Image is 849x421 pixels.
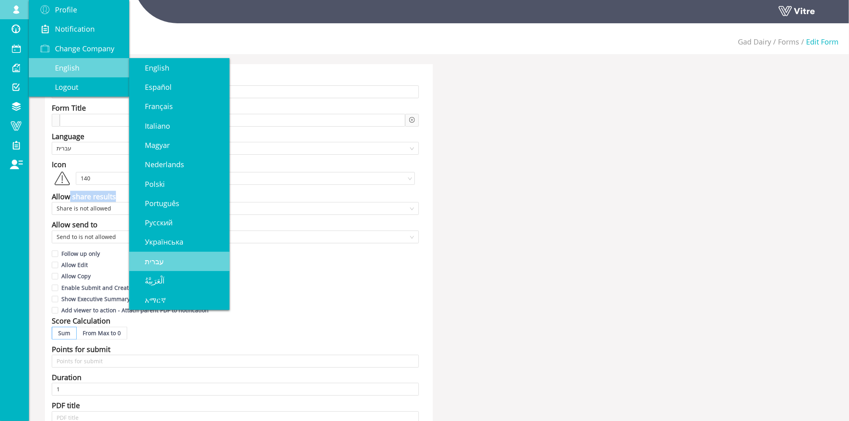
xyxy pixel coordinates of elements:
[129,136,230,155] a: Magyar
[54,170,70,187] img: 140.png
[52,344,110,355] div: Points for submit
[135,179,165,189] span: Polski
[135,198,179,208] span: Português
[52,383,419,396] input: Duration
[29,19,129,38] a: Notification
[58,306,212,314] span: Add viewer to action - Attach parent PDF to notification
[55,5,77,14] span: Profile
[129,271,230,290] a: اَلْعَرَبِيَّةُ
[129,290,230,310] a: አማርኛ
[800,36,839,47] li: Edit Form
[135,121,170,131] span: Italiano
[129,116,230,136] a: Italiano
[83,329,121,337] span: From Max to 0
[409,117,415,123] span: plus-circle
[129,232,230,251] a: Українська
[58,250,103,257] span: Follow up only
[57,202,414,215] span: Share is not allowed
[55,24,95,34] span: Notification
[129,155,230,174] a: Nederlands
[52,355,419,368] input: Points for submit
[58,295,133,303] span: Show Executive Summary
[52,372,81,383] div: Duration
[135,218,173,227] span: Русский
[135,257,164,266] span: עברית
[52,400,80,411] div: PDF title
[52,85,419,98] input: Name
[52,219,97,230] div: Allow send to
[129,194,230,213] a: Português
[58,284,158,291] span: Enable Submit and Create Another
[57,142,414,154] span: עברית
[135,140,170,150] span: Magyar
[58,329,70,337] span: Sum
[52,159,66,170] div: Icon
[29,77,129,97] a: Logout
[135,276,165,285] span: اَلْعَرَبِيَّةُ
[52,131,84,142] div: Language
[135,237,183,247] span: Українська
[58,272,94,280] span: Allow Copy
[135,63,169,73] span: English
[135,82,172,92] span: Español
[58,261,91,269] span: Allow Edit
[738,37,772,47] a: Gad Dairy
[135,160,184,169] span: Nederlands
[135,295,166,305] span: አማርኛ
[129,58,230,77] a: English
[52,191,116,202] div: Allow share results
[129,174,230,194] a: Polski
[55,63,79,73] span: English
[129,77,230,97] a: Español
[129,252,230,271] a: עברית
[135,101,173,111] span: Français
[29,58,129,77] a: English
[81,172,410,184] span: 140
[778,37,800,47] a: Forms
[52,315,110,326] div: Score Calculation
[55,82,78,92] span: Logout
[52,102,86,113] div: Form Title
[129,97,230,116] a: Français
[29,39,129,58] a: Change Company
[55,44,114,53] span: Change Company
[129,213,230,232] a: Русский
[57,231,414,243] span: Send to is not allowed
